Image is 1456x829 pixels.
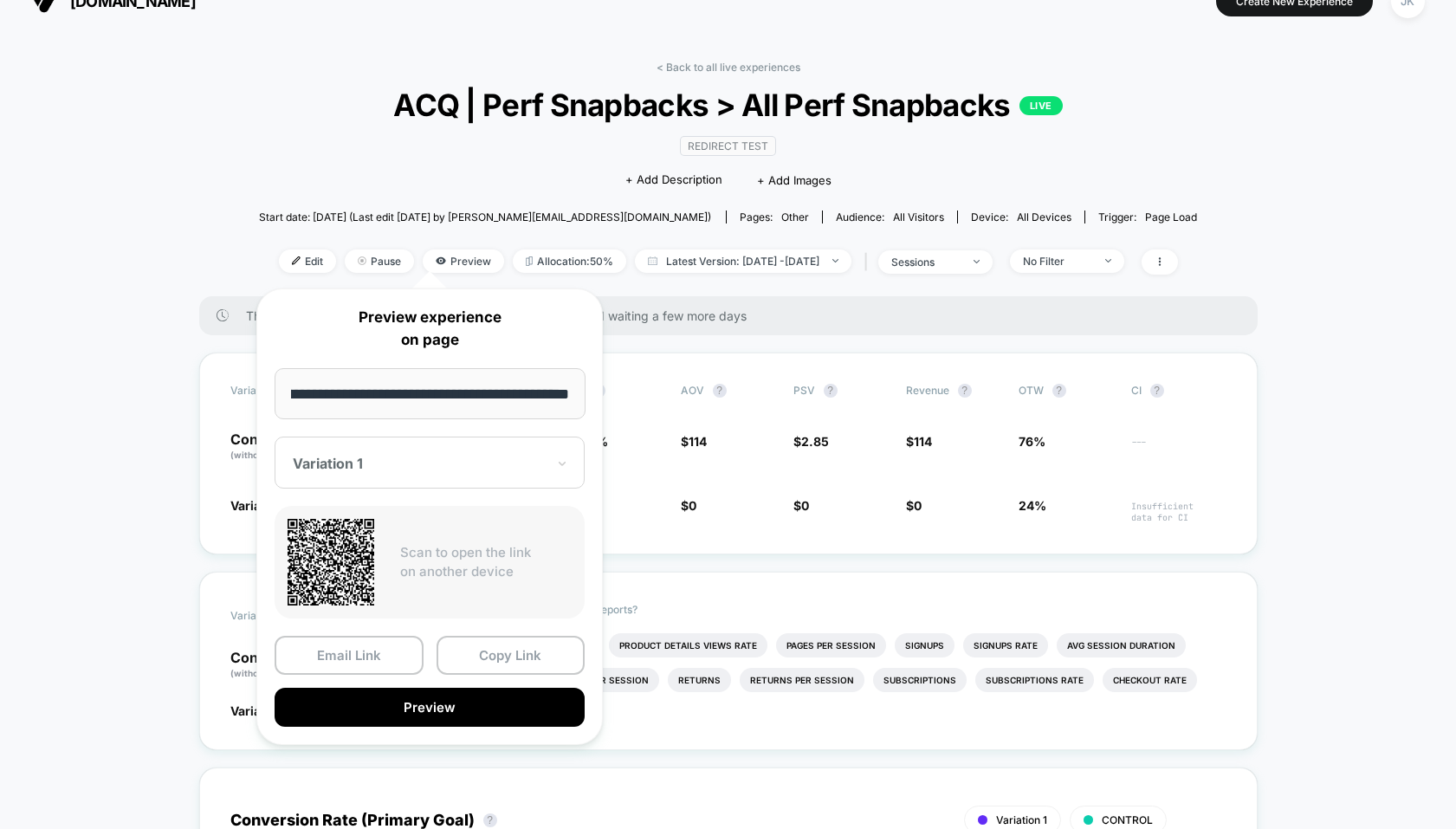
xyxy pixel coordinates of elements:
[1103,668,1197,692] li: Checkout Rate
[230,498,292,513] span: Variation 1
[906,434,932,449] span: $
[713,384,727,398] button: ?
[740,668,864,692] li: Returns Per Session
[483,813,497,827] button: ?
[689,434,707,449] span: 114
[895,633,954,657] li: Signups
[740,210,809,223] div: Pages:
[609,633,767,657] li: Product Details Views Rate
[230,651,340,680] p: Control
[836,210,944,223] div: Audience:
[832,259,838,262] img: end
[1017,210,1071,223] span: all devices
[230,450,308,460] span: (without changes)
[974,260,980,263] img: end
[958,384,972,398] button: ?
[668,668,731,692] li: Returns
[1102,813,1153,826] span: CONTROL
[306,87,1150,123] span: ACQ | Perf Snapbacks > All Perf Snapbacks
[891,256,961,269] div: sessions
[757,173,832,187] span: + Add Images
[400,543,572,582] p: Scan to open the link on another device
[1145,210,1197,223] span: Page Load
[1105,259,1111,262] img: end
[246,308,1223,323] span: There are still no statistically significant results. We recommend waiting a few more days
[793,434,829,449] span: $
[230,384,326,398] span: Variation
[914,434,932,449] span: 114
[681,498,696,513] span: $
[1052,384,1066,398] button: ?
[483,603,1226,616] p: Would like to see more reports?
[279,249,336,273] span: Edit
[437,636,586,675] button: Copy Link
[681,384,704,397] span: AOV
[1019,498,1046,513] span: 24%
[801,434,829,449] span: 2.85
[906,384,949,397] span: Revenue
[1019,434,1045,449] span: 76%
[230,668,308,678] span: (without changes)
[1131,437,1226,462] span: ---
[1098,210,1197,223] div: Trigger:
[230,432,326,462] p: Control
[513,249,626,273] span: Allocation: 50%
[345,249,414,273] span: Pause
[259,210,711,223] span: Start date: [DATE] (Last edit [DATE] by [PERSON_NAME][EMAIL_ADDRESS][DOMAIN_NAME])
[1023,255,1092,268] div: No Filter
[793,498,809,513] span: $
[893,210,944,223] span: All Visitors
[275,688,585,727] button: Preview
[358,256,366,265] img: end
[781,210,809,223] span: other
[635,249,851,273] span: Latest Version: [DATE] - [DATE]
[230,703,292,718] span: Variation 1
[1019,384,1114,398] span: OTW
[1131,501,1226,523] span: Insufficient data for CI
[801,498,809,513] span: 0
[275,307,585,351] p: Preview experience on page
[906,498,922,513] span: $
[681,434,707,449] span: $
[423,249,504,273] span: Preview
[689,498,696,513] span: 0
[292,256,301,265] img: edit
[230,603,326,629] span: Variation
[1057,633,1186,657] li: Avg Session Duration
[680,136,776,156] span: Redirect Test
[957,210,1084,223] span: Device:
[793,384,815,397] span: PSV
[914,498,922,513] span: 0
[657,61,800,74] a: < Back to all live experiences
[975,668,1094,692] li: Subscriptions Rate
[860,249,878,275] span: |
[996,813,1047,826] span: Variation 1
[1131,384,1226,398] span: CI
[625,172,722,189] span: + Add Description
[1150,384,1164,398] button: ?
[1019,96,1063,115] p: LIVE
[526,256,533,266] img: rebalance
[963,633,1048,657] li: Signups Rate
[873,668,967,692] li: Subscriptions
[776,633,886,657] li: Pages Per Session
[648,256,657,265] img: calendar
[824,384,838,398] button: ?
[275,636,424,675] button: Email Link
